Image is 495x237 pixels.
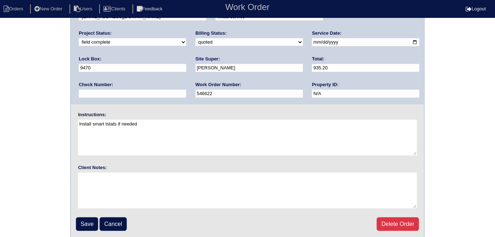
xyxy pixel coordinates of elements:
a: Users [69,6,98,11]
li: Feedback [133,4,168,14]
label: Instructions: [78,112,106,118]
label: Lock Box: [79,56,101,62]
a: Cancel [100,217,127,231]
li: Users [69,4,98,14]
label: Service Date: [312,30,341,36]
label: Site Super: [196,56,220,62]
textarea: Install smart tstats if needed [78,120,417,155]
label: Client Notes: [78,164,107,171]
a: Logout [466,6,486,11]
label: Project Status: [79,30,112,36]
label: Work Order Number: [196,82,241,88]
label: Check Number: [79,82,113,88]
label: Total: [312,56,324,62]
a: Clients [99,6,131,11]
input: Save [76,217,98,231]
li: New Order [30,4,68,14]
a: Delete Order [377,217,419,231]
a: New Order [30,6,68,11]
label: Property ID: [312,82,338,88]
li: Clients [99,4,131,14]
label: Billing Status: [196,30,227,36]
